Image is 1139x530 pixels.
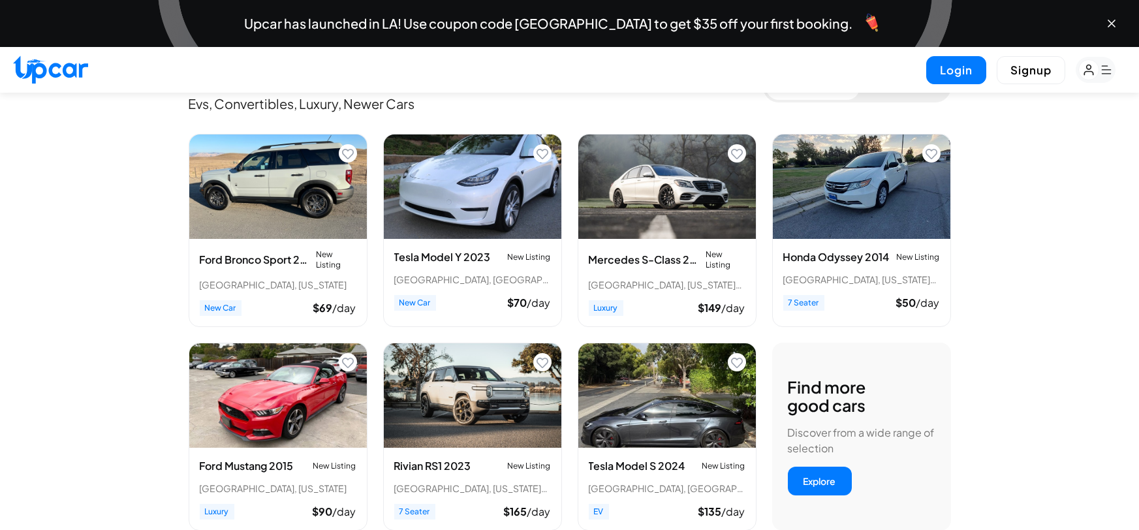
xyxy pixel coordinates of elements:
button: Explore [788,467,852,495]
h3: Find more good cars [788,378,866,414]
span: New Listing [508,252,551,262]
span: $ 149 [698,301,722,315]
span: New Listing [702,461,745,471]
h3: Ford Mustang 2015 [200,458,294,474]
div: [GEOGRAPHIC_DATA], [US_STATE] • 1 trips [783,273,940,286]
span: New Listing [508,461,551,471]
img: Ford Bronco Sport 2023 [189,134,367,239]
span: $ 135 [698,505,722,518]
span: New Listing [897,252,940,262]
h3: Rivian RS1 2023 [394,458,471,474]
div: View details for Tesla Model Y 2023 [383,134,562,327]
h3: Mercedes S-Class 2020 [589,252,700,268]
div: View details for Honda Odyssey 2014 [772,134,951,327]
p: Discover from a wide range of selection [788,425,935,456]
h3: Ford Bronco Sport 2023 [200,252,311,268]
span: $ 165 [504,505,527,518]
button: Add to favorites [728,353,746,371]
span: /day [333,301,356,315]
button: Add to favorites [339,144,357,163]
button: Add to favorites [728,144,746,163]
img: Upcar Logo [13,55,88,84]
span: $ 70 [508,296,527,309]
img: Tesla Model Y 2023 [384,134,561,239]
span: 7 Seater [394,504,435,520]
img: Ford Mustang 2015 [189,343,367,448]
button: Add to favorites [533,353,552,371]
span: Luxury [589,300,623,316]
span: /day [333,505,356,518]
span: /day [527,505,551,518]
span: New Listing [317,249,356,270]
span: /day [916,296,940,309]
button: Add to favorites [922,144,941,163]
span: /day [722,505,745,518]
div: [GEOGRAPHIC_DATA], [US_STATE] [200,278,356,291]
button: Close banner [1105,17,1118,30]
div: [GEOGRAPHIC_DATA], [GEOGRAPHIC_DATA] [589,482,745,495]
span: New Listing [313,461,356,471]
h3: Honda Odyssey 2014 [783,249,890,265]
span: New Listing [706,249,745,270]
div: [GEOGRAPHIC_DATA], [US_STATE] • 2 trips [394,482,551,495]
button: Add to favorites [533,144,552,163]
span: $ 50 [896,296,916,309]
div: [GEOGRAPHIC_DATA], [GEOGRAPHIC_DATA] [394,273,551,286]
span: /day [527,296,551,309]
span: $ 90 [313,505,333,518]
div: View details for Mercedes S-Class 2020 [578,134,757,327]
h3: Tesla Model S 2024 [589,458,685,474]
button: Login [926,56,986,84]
img: Rivian RS1 2023 [384,343,561,448]
div: [GEOGRAPHIC_DATA], [US_STATE] [200,482,356,495]
span: Luxury [200,504,234,520]
div: [GEOGRAPHIC_DATA], [US_STATE] • 2 trips [589,278,745,291]
button: Add to favorites [339,353,357,371]
span: EV [589,504,609,520]
div: View details for Ford Bronco Sport 2023 [189,134,367,327]
span: Upcar has launched in LA! Use coupon code [GEOGRAPHIC_DATA] to get $35 off your first booking. [245,17,853,30]
button: Signup [997,56,1065,84]
span: $ 69 [313,301,333,315]
span: New Car [200,300,242,316]
p: Evs, Convertibles, Luxury, Newer Cars [189,95,763,113]
img: Mercedes S-Class 2020 [578,134,756,239]
span: New Car [394,295,436,311]
img: Tesla Model S 2024 [578,343,756,448]
span: /day [722,301,745,315]
img: Honda Odyssey 2014 [773,134,950,239]
h3: Tesla Model Y 2023 [394,249,491,265]
span: 7 Seater [783,295,824,311]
